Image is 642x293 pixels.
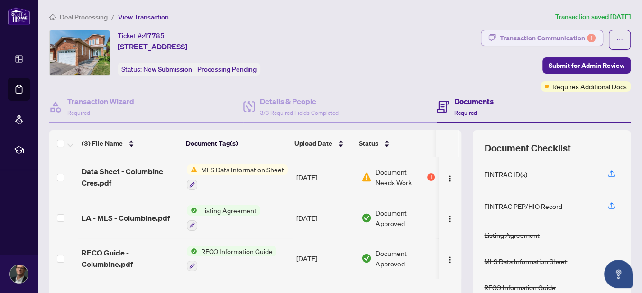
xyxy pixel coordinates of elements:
[484,282,556,293] div: RECO Information Guide
[481,30,603,46] button: Transaction Communication1
[293,157,358,198] td: [DATE]
[616,37,623,43] span: ellipsis
[49,14,56,20] span: home
[118,13,169,21] span: View Transaction
[118,41,187,52] span: [STREET_ADDRESS]
[484,169,527,180] div: FINTRAC ID(s)
[293,238,358,279] td: [DATE]
[484,256,567,266] div: MLS Data Information Sheet
[187,164,288,190] button: Status IconMLS Data Information Sheet
[361,172,372,182] img: Document Status
[442,170,458,185] button: Logo
[187,205,197,216] img: Status Icon
[118,63,260,76] div: Status:
[555,11,631,22] article: Transaction saved [DATE]
[361,213,372,223] img: Document Status
[143,31,165,40] span: 47785
[376,248,435,269] span: Document Approved
[446,215,454,223] img: Logo
[260,95,339,107] h4: Details & People
[78,130,182,157] th: (3) File Name
[355,130,436,157] th: Status
[260,109,339,116] span: 3/3 Required Fields Completed
[446,175,454,182] img: Logo
[111,11,114,22] li: /
[442,210,458,226] button: Logo
[187,164,197,175] img: Status Icon
[552,81,627,92] span: Requires Additional Docs
[197,205,260,216] span: Listing Agreement
[187,246,197,256] img: Status Icon
[604,260,633,288] button: Open asap
[376,167,425,188] span: Document Needs Work
[293,198,358,238] td: [DATE]
[361,253,372,264] img: Document Status
[454,95,493,107] h4: Documents
[484,201,562,211] div: FINTRAC PEP/HIO Record
[10,265,28,283] img: Profile Icon
[484,230,540,240] div: Listing Agreement
[484,142,570,155] span: Document Checklist
[67,95,134,107] h4: Transaction Wizard
[359,138,378,149] span: Status
[187,246,276,272] button: Status IconRECO Information Guide
[143,65,257,74] span: New Submission - Processing Pending
[542,57,631,74] button: Submit for Admin Review
[549,58,624,73] span: Submit for Admin Review
[197,164,288,175] span: MLS Data Information Sheet
[500,30,596,46] div: Transaction Communication
[294,138,332,149] span: Upload Date
[587,34,596,42] div: 1
[197,246,276,256] span: RECO Information Guide
[82,166,179,189] span: Data Sheet - Columbine Cres.pdf
[376,208,435,228] span: Document Approved
[446,256,454,264] img: Logo
[50,30,110,75] img: IMG-W12333254_1.jpg
[118,30,165,41] div: Ticket #:
[82,247,179,270] span: RECO Guide - Columbine.pdf
[187,205,260,231] button: Status IconListing Agreement
[67,109,90,116] span: Required
[60,13,108,21] span: Deal Processing
[291,130,355,157] th: Upload Date
[82,138,123,149] span: (3) File Name
[8,7,30,25] img: logo
[82,212,170,224] span: LA - MLS - Columbine.pdf
[427,173,435,181] div: 1
[454,109,477,116] span: Required
[182,130,291,157] th: Document Tag(s)
[442,251,458,266] button: Logo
